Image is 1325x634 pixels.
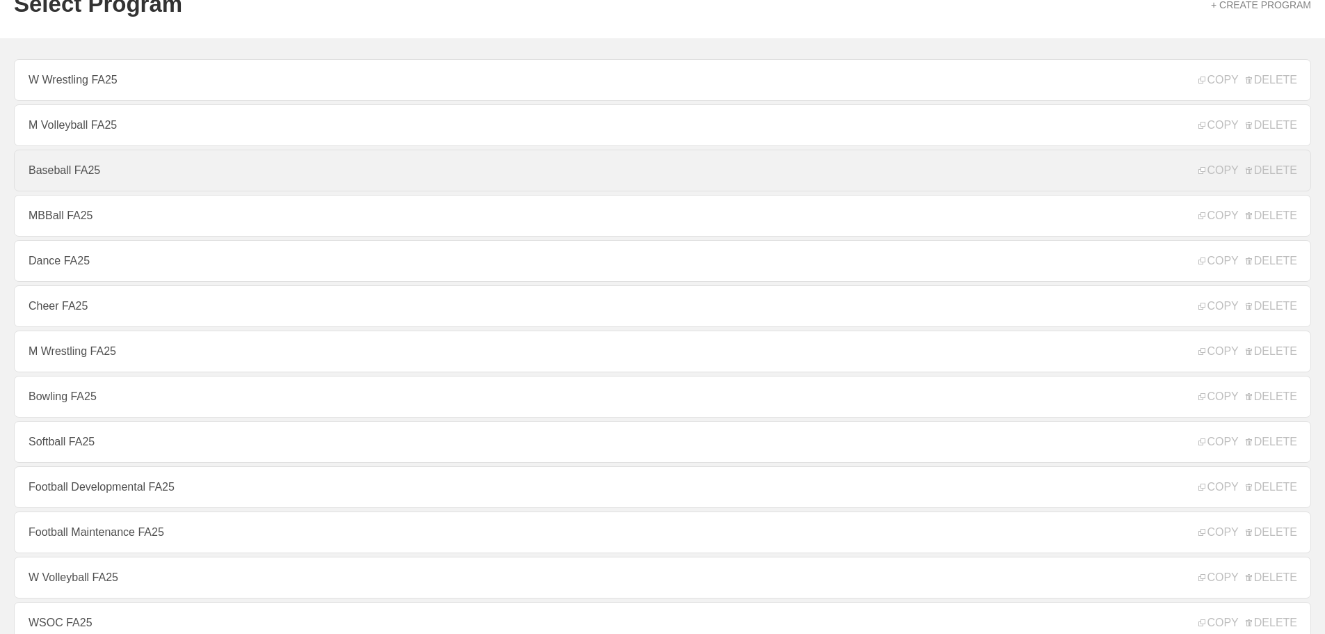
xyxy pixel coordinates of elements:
span: COPY [1198,164,1238,177]
span: COPY [1198,209,1238,222]
span: COPY [1198,390,1238,403]
span: DELETE [1246,74,1297,86]
span: DELETE [1246,436,1297,448]
a: Baseball FA25 [14,150,1311,191]
span: DELETE [1246,345,1297,358]
span: DELETE [1246,209,1297,222]
iframe: Chat Widget [1075,473,1325,634]
span: COPY [1198,345,1238,358]
span: DELETE [1246,119,1297,132]
span: COPY [1198,436,1238,448]
span: COPY [1198,300,1238,312]
a: W Volleyball FA25 [14,557,1311,599]
span: DELETE [1246,300,1297,312]
span: DELETE [1246,390,1297,403]
a: M Volleyball FA25 [14,104,1311,146]
span: DELETE [1246,164,1297,177]
a: M Wrestling FA25 [14,331,1311,372]
a: Cheer FA25 [14,285,1311,327]
span: DELETE [1246,255,1297,267]
a: W Wrestling FA25 [14,59,1311,101]
a: Football Maintenance FA25 [14,512,1311,553]
a: Football Developmental FA25 [14,466,1311,508]
span: COPY [1198,119,1238,132]
a: Bowling FA25 [14,376,1311,418]
span: COPY [1198,74,1238,86]
span: COPY [1198,255,1238,267]
a: Softball FA25 [14,421,1311,463]
a: Dance FA25 [14,240,1311,282]
a: MBBall FA25 [14,195,1311,237]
